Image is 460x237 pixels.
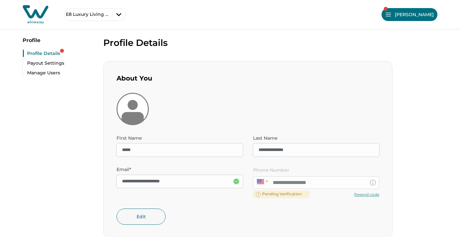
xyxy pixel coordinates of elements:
[23,37,90,43] h2: Profile
[27,60,64,66] div: Payout Settings
[27,70,60,75] div: Manage Users
[253,167,375,174] label: Phone Number
[117,209,166,225] button: Edit
[23,50,90,57] a: Profile Details
[27,51,60,56] div: Profile Details
[64,8,126,21] button: E8 Luxury Living Inc.
[23,69,90,76] a: Manage Users
[382,8,437,21] button: [PERSON_NAME]
[117,74,152,82] p: About You
[23,59,90,67] a: Payout Settings
[253,176,270,188] div: United States: + 1
[64,12,109,17] p: E8 Luxury Living Inc.
[23,5,48,24] img: Whimstay Host
[103,37,168,48] p: Profile Details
